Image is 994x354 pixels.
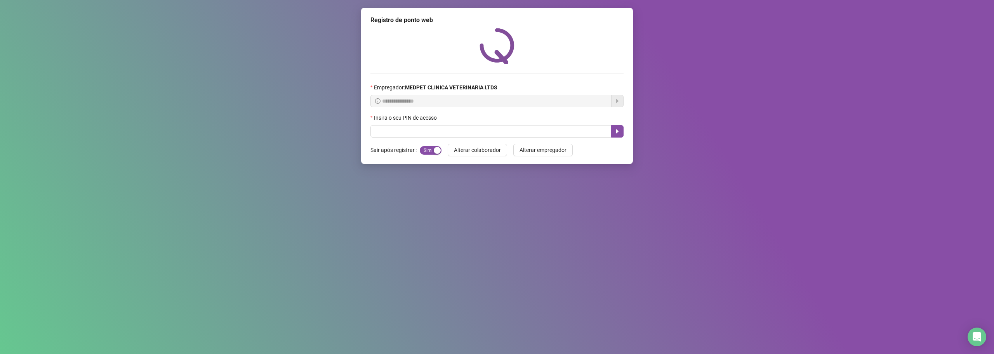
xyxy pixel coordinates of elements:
[520,146,567,154] span: Alterar empregador
[480,28,514,64] img: QRPoint
[370,113,442,122] label: Insira o seu PIN de acesso
[614,128,620,134] span: caret-right
[370,144,420,156] label: Sair após registrar
[374,83,497,92] span: Empregador :
[375,98,381,104] span: info-circle
[448,144,507,156] button: Alterar colaborador
[405,84,497,91] strong: MEDPET CLINICA VETERINARIA LTDS
[370,16,624,25] div: Registro de ponto web
[968,328,986,346] div: Open Intercom Messenger
[454,146,501,154] span: Alterar colaborador
[513,144,573,156] button: Alterar empregador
